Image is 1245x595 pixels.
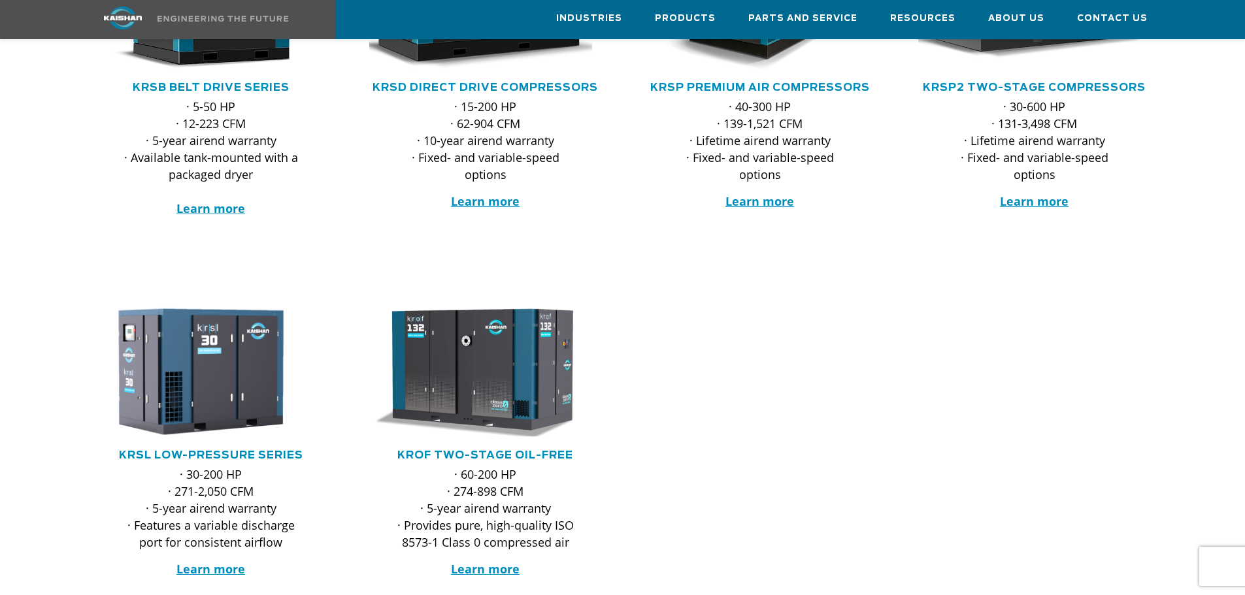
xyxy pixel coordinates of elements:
a: Resources [890,1,955,36]
p: · 30-200 HP · 271-2,050 CFM · 5-year airend warranty · Features a variable discharge port for con... [121,466,301,551]
a: Industries [556,1,622,36]
a: Products [655,1,716,36]
span: About Us [988,11,1044,26]
img: kaishan logo [74,7,172,29]
div: krof132 [369,305,602,438]
a: Learn more [725,193,794,209]
a: KRSP Premium Air Compressors [650,82,870,93]
a: KRSD Direct Drive Compressors [373,82,598,93]
p: · 60-200 HP · 274-898 CFM · 5-year airend warranty · Provides pure, high-quality ISO 8573-1 Class... [395,466,576,551]
a: KRSP2 Two-Stage Compressors [923,82,1146,93]
a: Learn more [1000,193,1069,209]
a: Learn more [176,561,245,577]
a: About Us [988,1,1044,36]
p: · 40-300 HP · 139-1,521 CFM · Lifetime airend warranty · Fixed- and variable-speed options [670,98,850,183]
a: KROF TWO-STAGE OIL-FREE [397,450,573,460]
img: krof132 [359,305,592,438]
span: Industries [556,11,622,26]
span: Products [655,11,716,26]
a: KRSB Belt Drive Series [133,82,290,93]
span: Parts and Service [748,11,857,26]
a: Learn more [176,201,245,216]
img: Engineering the future [158,16,288,22]
span: Contact Us [1077,11,1148,26]
img: krsl30 [85,305,318,438]
p: · 15-200 HP · 62-904 CFM · 10-year airend warranty · Fixed- and variable-speed options [395,98,576,183]
a: Parts and Service [748,1,857,36]
span: Resources [890,11,955,26]
p: · 5-50 HP · 12-223 CFM · 5-year airend warranty · Available tank-mounted with a packaged dryer [121,98,301,217]
p: · 30-600 HP · 131-3,498 CFM · Lifetime airend warranty · Fixed- and variable-speed options [944,98,1125,183]
a: Learn more [451,193,520,209]
a: KRSL Low-Pressure Series [119,450,303,460]
a: Learn more [451,561,520,577]
div: krsl30 [95,305,327,438]
a: Contact Us [1077,1,1148,36]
